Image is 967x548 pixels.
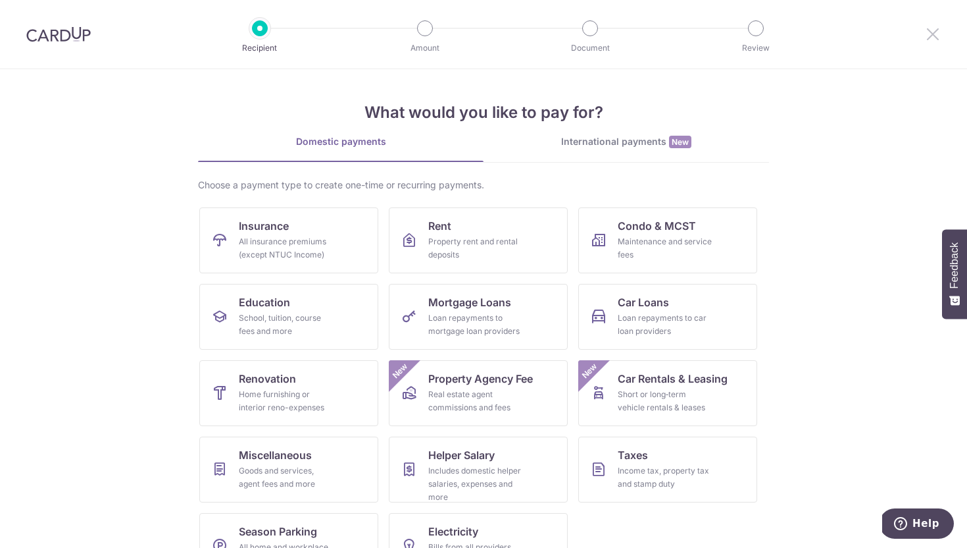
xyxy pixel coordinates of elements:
a: RentProperty rent and rental deposits [389,207,568,273]
div: Loan repayments to car loan providers [618,312,712,338]
a: EducationSchool, tuition, course fees and more [199,284,378,350]
span: Insurance [239,218,289,234]
div: Maintenance and service fees [618,235,712,261]
span: New [669,136,691,148]
span: Mortgage Loans [428,294,511,310]
a: MiscellaneousGoods and services, agent fees and more [199,437,378,503]
span: Rent [428,218,451,234]
div: School, tuition, course fees and more [239,312,334,338]
span: Renovation [239,371,296,387]
div: Loan repayments to mortgage loan providers [428,312,523,338]
a: InsuranceAll insurance premiums (except NTUC Income) [199,207,378,273]
span: Car Rentals & Leasing [618,371,728,387]
a: Property Agency FeeReal estate agent commissions and feesNew [389,360,568,426]
a: TaxesIncome tax, property tax and stamp duty [578,437,757,503]
p: Document [541,41,639,55]
span: Property Agency Fee [428,371,533,387]
a: Car LoansLoan repayments to car loan providers [578,284,757,350]
button: Feedback - Show survey [942,229,967,319]
div: Home furnishing or interior reno-expenses [239,388,334,414]
div: Income tax, property tax and stamp duty [618,464,712,491]
div: Property rent and rental deposits [428,235,523,261]
span: Education [239,294,290,310]
span: Miscellaneous [239,447,312,463]
a: RenovationHome furnishing or interior reno-expenses [199,360,378,426]
p: Amount [376,41,474,55]
div: International payments [484,135,769,149]
div: Includes domestic helper salaries, expenses and more [428,464,523,504]
span: New [389,360,411,382]
a: Mortgage LoansLoan repayments to mortgage loan providers [389,284,568,350]
span: Electricity [428,524,478,539]
span: Car Loans [618,294,669,310]
div: Domestic payments [198,135,484,148]
span: New [579,360,601,382]
div: Goods and services, agent fees and more [239,464,334,491]
span: Taxes [618,447,648,463]
div: Choose a payment type to create one-time or recurring payments. [198,178,769,192]
a: Car Rentals & LeasingShort or long‑term vehicle rentals & leasesNew [578,360,757,426]
iframe: Opens a widget where you can find more information [882,508,954,541]
p: Recipient [211,41,309,55]
span: Helper Salary [428,447,495,463]
h4: What would you like to pay for? [198,101,769,124]
p: Review [707,41,805,55]
a: Condo & MCSTMaintenance and service fees [578,207,757,273]
a: Helper SalaryIncludes domestic helper salaries, expenses and more [389,437,568,503]
div: Short or long‑term vehicle rentals & leases [618,388,712,414]
span: Feedback [949,242,960,288]
span: Season Parking [239,524,317,539]
img: CardUp [26,26,91,42]
span: Condo & MCST [618,218,696,234]
div: All insurance premiums (except NTUC Income) [239,235,334,261]
div: Real estate agent commissions and fees [428,388,523,414]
